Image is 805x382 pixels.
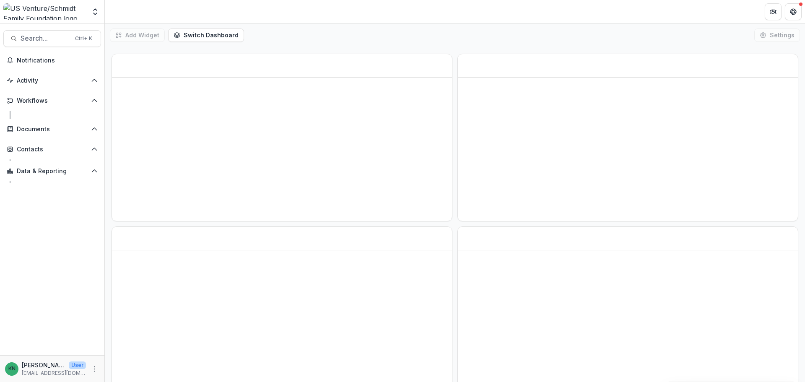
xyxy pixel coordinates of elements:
span: Workflows [17,97,88,104]
button: Search... [3,30,101,47]
span: Search... [21,34,70,42]
button: Open Activity [3,74,101,87]
button: Open Data & Reporting [3,164,101,178]
button: Settings [754,29,800,42]
button: Open entity switcher [89,3,101,20]
p: User [69,361,86,369]
img: US Venture/Schmidt Family Foundation logo [3,3,86,20]
button: Notifications [3,54,101,67]
span: Notifications [17,57,98,64]
span: Data & Reporting [17,168,88,175]
span: Activity [17,77,88,84]
nav: breadcrumb [108,5,144,18]
div: Katrina Nelson [8,366,16,372]
div: Ctrl + K [73,34,94,43]
button: Switch Dashboard [168,29,244,42]
p: [PERSON_NAME] [22,361,65,369]
span: Contacts [17,146,88,153]
button: Add Widget [110,29,165,42]
p: [EMAIL_ADDRESS][DOMAIN_NAME] [22,369,86,377]
button: Open Workflows [3,94,101,107]
button: Open Documents [3,122,101,136]
button: Get Help [785,3,802,20]
span: Documents [17,126,88,133]
button: More [89,364,99,374]
button: Open Contacts [3,143,101,156]
button: Partners [765,3,782,20]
